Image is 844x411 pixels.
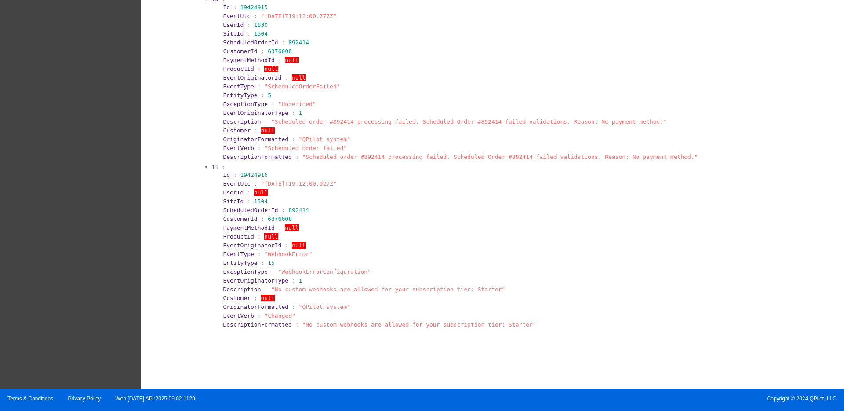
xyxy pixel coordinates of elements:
span: : [264,118,268,125]
span: DescriptionFormatted [223,321,292,328]
span: null [264,233,278,240]
span: EventVerb [223,312,254,319]
span: 892414 [288,39,309,46]
span: "[DATE]T19:12:00.927Z" [261,180,337,187]
span: EventType [223,83,254,90]
span: EventOriginatorId [223,74,281,81]
a: Terms & Conditions [7,396,53,402]
span: : [222,164,226,170]
span: : [254,295,258,301]
span: OriginatorFormatted [223,304,288,310]
span: 6376008 [268,216,292,222]
span: 1830 [254,22,268,28]
span: : [233,4,237,11]
span: 19424916 [240,172,268,178]
span: Customer [223,295,251,301]
span: "QPilot system" [299,136,350,143]
span: ProductId [223,233,254,240]
a: Privacy Policy [68,396,101,402]
span: 19424915 [240,4,268,11]
span: : [261,92,265,99]
span: : [261,260,265,266]
span: : [271,101,275,107]
span: SiteId [223,198,244,205]
span: : [278,57,282,63]
span: : [247,30,251,37]
span: 1504 [254,30,268,37]
span: EntityType [223,260,257,266]
span: : [247,189,251,196]
span: EventType [223,251,254,257]
span: : [295,321,299,328]
span: Description [223,286,261,293]
span: Id [223,4,230,11]
span: : [292,277,295,284]
span: : [295,154,299,160]
span: "QPilot system" [299,304,350,310]
span: : [261,216,265,222]
span: : [292,110,295,116]
span: Id [223,172,230,178]
span: : [258,233,261,240]
span: null [292,242,306,249]
span: "[DATE]T19:12:00.777Z" [261,13,337,19]
span: PaymentMethodId [223,57,274,63]
span: CustomerId [223,216,257,222]
span: null [264,66,278,72]
span: : [292,304,295,310]
span: "ScheduledOrderFailed" [264,83,340,90]
span: null [254,189,268,196]
span: null [285,57,298,63]
span: : [285,74,288,81]
span: : [292,136,295,143]
span: ExceptionType [223,268,268,275]
span: : [264,286,268,293]
span: "Undefined" [278,101,316,107]
span: : [258,312,261,319]
span: 1504 [254,198,268,205]
span: ScheduledOrderId [223,39,278,46]
span: : [258,83,261,90]
span: 892414 [288,207,309,213]
span: "Scheduled order failed" [264,145,347,151]
span: 11 [211,164,218,170]
span: : [233,172,237,178]
span: : [258,145,261,151]
span: null [261,127,275,134]
span: DescriptionFormatted [223,154,292,160]
span: "No custom webhooks are allowed for your subscription tier: Starter" [271,286,505,293]
span: "Scheduled order #892414 processing failed. Scheduled Order #892414 failed validations. Reason: N... [271,118,667,125]
span: : [254,180,258,187]
span: "Changed" [264,312,295,319]
span: EventOriginatorType [223,110,288,116]
span: 6376008 [268,48,292,55]
span: : [278,224,282,231]
span: : [258,66,261,72]
span: Customer [223,127,251,134]
span: EventOriginatorType [223,277,288,284]
span: : [285,242,288,249]
span: UserId [223,22,244,28]
span: CustomerId [223,48,257,55]
span: EventUtc [223,180,251,187]
span: UserId [223,189,244,196]
span: PaymentMethodId [223,224,274,231]
span: OriginatorFormatted [223,136,288,143]
span: EventOriginatorId [223,242,281,249]
span: EntityType [223,92,257,99]
span: 1 [299,277,302,284]
span: ProductId [223,66,254,72]
span: 1 [299,110,302,116]
span: "WebhookError" [264,251,313,257]
span: null [285,224,298,231]
span: : [271,268,275,275]
span: null [261,295,275,301]
span: : [247,22,251,28]
span: : [281,39,285,46]
span: : [258,251,261,257]
span: 15 [268,260,275,266]
span: "Scheduled order #892414 processing failed. Scheduled Order #892414 failed validations. Reason: N... [302,154,698,160]
span: : [281,207,285,213]
span: EventVerb [223,145,254,151]
span: : [254,13,258,19]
